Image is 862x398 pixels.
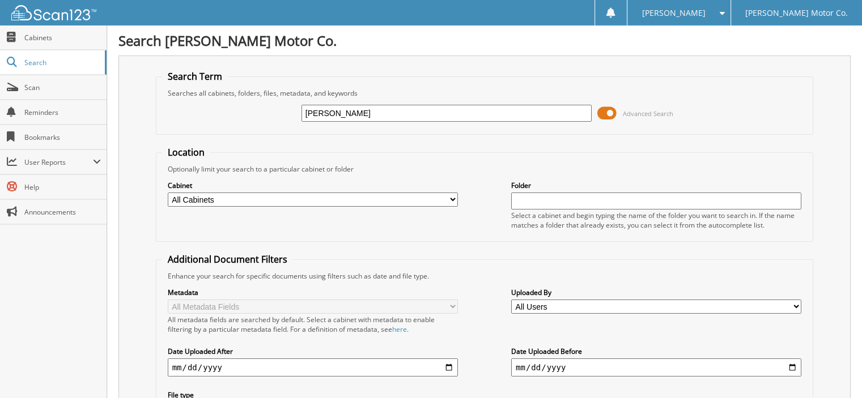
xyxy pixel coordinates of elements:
[162,146,210,159] legend: Location
[745,10,848,16] span: [PERSON_NAME] Motor Co.
[168,346,458,356] label: Date Uploaded After
[168,181,458,190] label: Cabinet
[162,164,808,174] div: Optionally limit your search to a particular cabinet or folder
[511,346,801,356] label: Date Uploaded Before
[168,315,458,334] div: All metadata fields are searched by default. Select a cabinet with metadata to enable filtering b...
[805,344,862,398] iframe: Chat Widget
[24,182,101,192] span: Help
[162,253,293,266] legend: Additional Document Filters
[392,324,407,334] a: here
[168,358,458,376] input: start
[511,211,801,230] div: Select a cabinet and begin typing the name of the folder you want to search in. If the name match...
[24,58,99,67] span: Search
[162,70,228,83] legend: Search Term
[24,83,101,92] span: Scan
[24,157,93,167] span: User Reports
[162,88,808,98] div: Searches all cabinets, folders, files, metadata, and keywords
[642,10,705,16] span: [PERSON_NAME]
[623,109,673,118] span: Advanced Search
[511,181,801,190] label: Folder
[24,33,101,42] span: Cabinets
[24,108,101,117] span: Reminders
[511,288,801,297] label: Uploaded By
[24,207,101,217] span: Announcements
[118,31,851,50] h1: Search [PERSON_NAME] Motor Co.
[11,5,96,20] img: scan123-logo-white.svg
[162,271,808,281] div: Enhance your search for specific documents using filters such as date and file type.
[24,132,101,142] span: Bookmarks
[511,358,801,376] input: end
[168,288,458,297] label: Metadata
